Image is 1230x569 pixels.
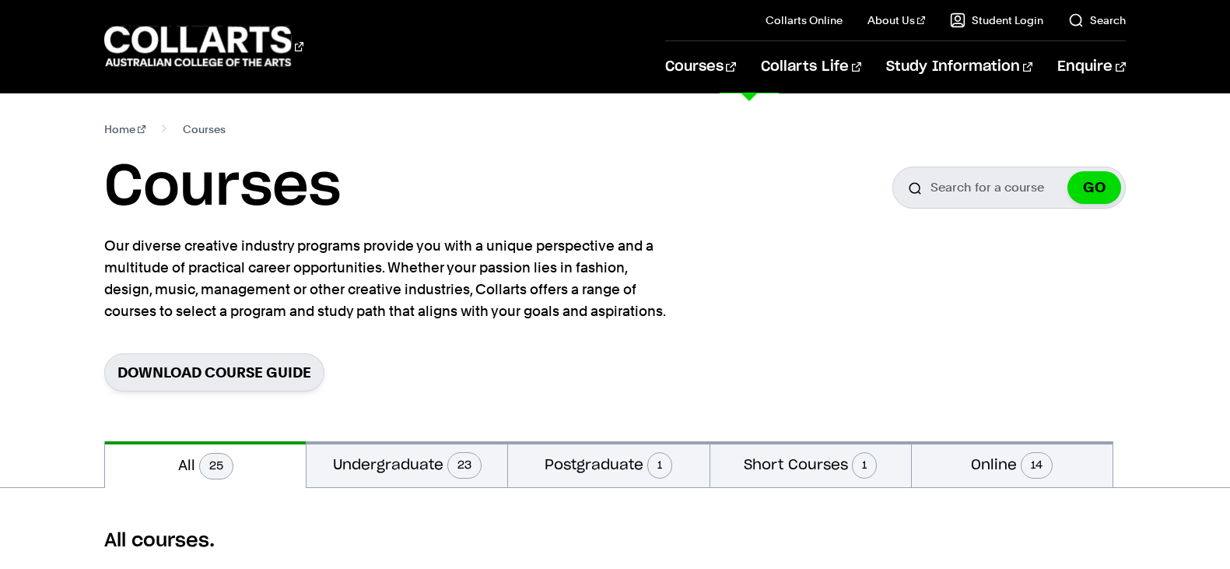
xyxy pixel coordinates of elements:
a: Enquire [1057,41,1125,93]
button: All25 [105,441,306,488]
button: Postgraduate1 [508,441,709,487]
a: Collarts Online [766,12,843,28]
div: Go to homepage [104,24,303,68]
button: Undergraduate23 [307,441,507,487]
a: Search [1068,12,1126,28]
span: 25 [199,453,233,479]
a: Home [104,118,145,140]
h2: All courses. [104,529,1125,553]
a: Student Login [950,12,1043,28]
input: Search for a course [892,167,1126,209]
span: 23 [447,452,482,479]
p: Our diverse creative industry programs provide you with a unique perspective and a multitude of p... [104,235,672,322]
a: Download Course Guide [104,353,324,392]
span: 1 [647,452,672,479]
button: GO [1067,171,1121,204]
a: Collarts Life [761,41,861,93]
a: About Us [867,12,925,28]
span: 14 [1021,452,1053,479]
span: Courses [183,118,226,140]
button: Online14 [912,441,1113,487]
a: Study Information [886,41,1032,93]
a: Courses [665,41,736,93]
h1: Courses [104,153,341,223]
button: Short Courses1 [710,441,911,487]
span: 1 [852,452,877,479]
